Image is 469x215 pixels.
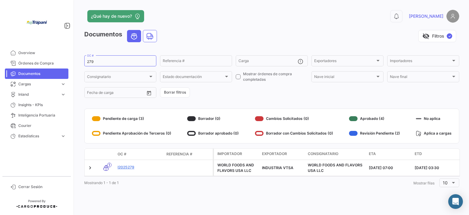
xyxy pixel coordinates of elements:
datatable-header-cell: Importador [214,149,260,160]
div: Borrador (0) [187,114,239,124]
span: ETA [369,151,376,157]
div: Borrador con Cambios Solicitados (0) [255,128,333,138]
a: Inteligencia Portuaria [5,110,68,120]
span: Nave final [390,76,451,80]
div: Borrador aprobado (0) [187,128,239,138]
span: Referencia # [166,151,192,157]
datatable-header-cell: ETA [366,149,412,160]
datatable-header-cell: ETD [412,149,458,160]
span: Importadores [390,60,451,64]
span: ¿Qué hay de nuevo? [91,13,132,19]
span: Courier [18,123,66,128]
span: Inland [18,92,58,97]
button: Open calendar [144,88,154,98]
a: Documentos [5,69,68,79]
datatable-header-cell: Consignatario [305,149,366,160]
a: Overview [5,48,68,58]
a: Órdenes de Compra [5,58,68,69]
div: Pendiente Aprobación de Terceros (0) [92,128,171,138]
div: Revisión Pendiente (2) [349,128,400,138]
a: Courier [5,120,68,131]
span: Nave inicial [314,76,375,80]
div: No aplica [416,114,452,124]
span: 10 [443,180,448,185]
span: Estado documentación [163,76,224,80]
datatable-header-cell: Referencia # [164,149,213,159]
span: Órdenes de Compra [18,61,66,66]
input: Hasta [102,91,130,96]
span: [PERSON_NAME] [409,13,443,19]
div: Aplica a cargas [416,128,452,138]
a: Insights - KPIs [5,100,68,110]
span: WORLD FOODS AND FLAVORS USA LLC [308,163,362,173]
span: Mostrar filas [413,181,434,185]
div: Abrir Intercom Messenger [448,194,463,209]
span: ✓ [447,33,452,39]
button: ¿Qué hay de nuevo? [87,10,144,22]
span: 1 [107,163,111,167]
span: Cerrar Sesión [18,184,66,190]
button: visibility_offFiltros✓ [418,30,456,42]
div: WORLD FOODS AND FLAVORS USA LLC [217,162,257,173]
datatable-header-cell: Modo de Transporte [97,152,115,157]
div: [DATE] 03:30 [415,165,456,171]
img: bd005829-9598-4431-b544-4b06bbcd40b2.jpg [21,7,52,38]
div: Cambios Solicitados (0) [255,114,333,124]
span: expand_more [60,133,66,139]
div: [DATE] 07:00 [369,165,410,171]
a: I2025279 [118,165,162,170]
span: expand_more [60,81,66,87]
span: Exportadores [314,60,375,64]
span: expand_more [60,92,66,97]
button: Ocean [127,30,141,42]
span: Importador [217,151,242,157]
span: visibility_off [422,32,430,40]
div: Aprobado (4) [349,114,400,124]
span: Documentos [18,71,66,76]
span: Exportador [262,151,287,157]
span: Estadísticas [18,133,58,139]
button: Borrar filtros [160,87,190,98]
span: Mostrando 1 - 1 de 1 [84,180,119,185]
a: Expand/Collapse Row [87,165,93,171]
div: INDUSTRIA VTSA [262,165,303,171]
span: ETD [415,151,422,157]
span: Consignatario [87,76,148,80]
h3: Documentos [84,30,159,42]
datatable-header-cell: Exportador [260,149,305,160]
img: placeholder-user.png [446,10,459,23]
span: Overview [18,50,66,56]
span: Inteligencia Portuaria [18,113,66,118]
input: Desde [87,91,98,96]
span: Cargas [18,81,58,87]
button: Land [143,30,157,42]
datatable-header-cell: OC # [115,149,164,159]
div: Pendiente de carga (3) [92,114,171,124]
span: OC # [118,151,126,157]
span: Mostrar órdenes de compra completadas [243,71,308,82]
span: Consignatario [308,151,338,157]
span: Insights - KPIs [18,102,66,108]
